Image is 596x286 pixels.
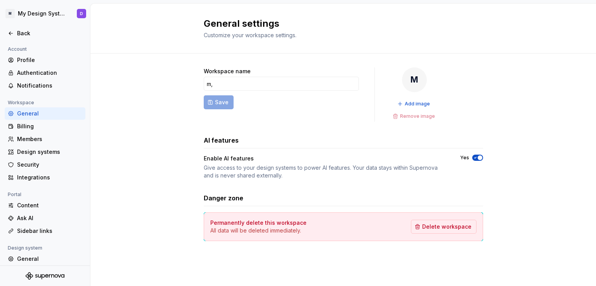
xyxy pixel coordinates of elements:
a: General [5,107,85,120]
button: Add image [395,98,433,109]
div: Give access to your design systems to power AI features. Your data stays within Supernova and is ... [204,164,446,179]
a: Authentication [5,67,85,79]
h3: AI features [204,136,239,145]
div: M [5,9,15,18]
button: Delete workspace [411,220,476,234]
div: Sidebar links [17,227,82,235]
a: Integrations [5,171,85,184]
div: Authentication [17,69,82,77]
a: Security [5,159,85,171]
a: Members [5,133,85,145]
div: Members [17,135,82,143]
h2: General settings [204,17,474,30]
div: Security [17,161,82,169]
a: General [5,253,85,265]
button: MMy Design SystemD [2,5,88,22]
span: Customize your workspace settings. [204,32,296,38]
div: Design systems [17,148,82,156]
div: Profile [17,56,82,64]
a: Design systems [5,146,85,158]
div: Billing [17,122,82,130]
div: Portal [5,190,24,199]
label: Yes [460,155,469,161]
svg: Supernova Logo [26,272,64,280]
p: All data will be deleted immediately. [210,227,307,234]
a: Profile [5,54,85,66]
div: Workspace [5,98,37,107]
span: Delete workspace [422,223,471,231]
div: Account [5,45,30,54]
a: Billing [5,120,85,133]
a: Back [5,27,85,40]
div: D [80,10,83,17]
div: M [402,67,427,92]
div: Notifications [17,82,82,90]
div: Enable AI features [204,155,446,162]
a: Ask AI [5,212,85,224]
h4: Permanently delete this workspace [210,219,307,227]
a: Content [5,199,85,212]
div: Ask AI [17,214,82,222]
a: Sidebar links [5,225,85,237]
div: Back [17,29,82,37]
h3: Danger zone [204,193,243,203]
a: Members [5,265,85,278]
div: General [17,255,82,263]
div: Integrations [17,174,82,181]
div: Design system [5,243,45,253]
div: General [17,110,82,117]
label: Workspace name [204,67,251,75]
div: Content [17,202,82,209]
span: Add image [405,101,430,107]
a: Notifications [5,79,85,92]
div: My Design System [18,10,68,17]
